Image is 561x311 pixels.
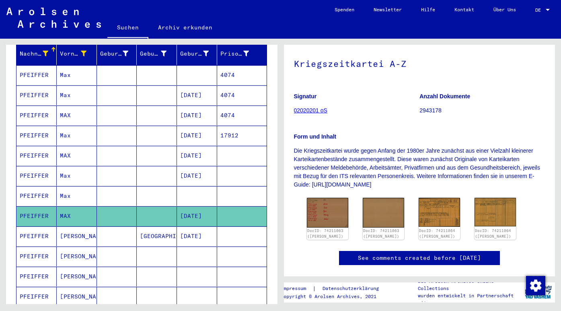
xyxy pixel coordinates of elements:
mat-cell: [PERSON_NAME] [57,226,97,246]
a: DocID: 74211063 ([PERSON_NAME]) [307,228,343,238]
mat-header-cell: Nachname [16,42,57,65]
mat-cell: [DATE] [177,85,217,105]
img: 001.jpg [419,198,460,227]
p: Die Kriegszeitkartei wurde gegen Anfang der 1980er Jahre zunächst aus einer Vielzahl kleinerer Ka... [294,147,545,189]
p: 2943178 [419,106,545,115]
div: Geburtsdatum [180,50,209,58]
mat-cell: 4074 [217,85,267,105]
div: Geburtsname [100,47,139,60]
b: Signatur [294,93,317,100]
mat-cell: PFEIFFER [16,206,57,226]
mat-cell: 4074 [217,65,267,85]
div: Nachname [20,50,48,58]
h1: Kriegszeitkartei A-Z [294,45,545,81]
mat-cell: PFEIFFER [16,106,57,125]
mat-cell: 17912 [217,126,267,145]
mat-cell: [PERSON_NAME] [57,287,97,307]
a: Suchen [107,18,148,39]
mat-header-cell: Geburtsdatum [177,42,217,65]
p: wurden entwickelt in Partnerschaft mit [418,292,521,307]
b: Anzahl Dokumente [419,93,470,100]
img: 002.jpg [475,198,516,226]
mat-cell: PFEIFFER [16,85,57,105]
div: Vorname [60,47,97,60]
mat-cell: PFEIFFER [16,65,57,85]
mat-cell: [DATE] [177,146,217,166]
mat-header-cell: Prisoner # [217,42,267,65]
mat-cell: [DATE] [177,126,217,145]
a: Archiv erkunden [148,18,222,37]
mat-cell: [DATE] [177,206,217,226]
mat-cell: 4074 [217,106,267,125]
mat-cell: PFEIFFER [16,186,57,206]
mat-header-cell: Vorname [57,42,97,65]
mat-cell: PFEIFFER [16,226,57,246]
a: 02020201 oS [294,107,327,114]
mat-cell: [DATE] [177,226,217,246]
span: DE [535,7,544,13]
div: Geburtsname [100,50,129,58]
img: 001.jpg [307,198,348,228]
mat-cell: Max [57,65,97,85]
mat-cell: Max [57,186,97,206]
div: Prisoner # [220,50,249,58]
div: | [281,284,388,293]
mat-cell: PFEIFFER [16,267,57,286]
mat-cell: [DATE] [177,166,217,186]
mat-cell: [DATE] [177,106,217,125]
mat-cell: [PERSON_NAME] [57,247,97,266]
mat-cell: PFEIFFER [16,247,57,266]
mat-cell: [GEOGRAPHIC_DATA] [137,226,177,246]
img: 002.jpg [363,198,404,228]
a: DocID: 74211064 ([PERSON_NAME]) [475,228,511,238]
mat-cell: PFEIFFER [16,126,57,145]
img: Arolsen_neg.svg [6,8,101,28]
div: Geburt‏ [140,47,177,60]
b: Form und Inhalt [294,133,337,140]
mat-cell: MAX [57,206,97,226]
mat-cell: Max [57,126,97,145]
img: Zustimmung ändern [526,276,545,295]
div: Prisoner # [220,47,259,60]
mat-cell: MAX [57,146,97,166]
div: Nachname [20,47,58,60]
mat-cell: Max [57,85,97,105]
mat-header-cell: Geburtsname [97,42,137,65]
a: Datenschutzerklärung [316,284,388,293]
a: Impressum [281,284,312,293]
mat-cell: [PERSON_NAME] [57,267,97,286]
div: Vorname [60,50,86,58]
mat-cell: PFEIFFER [16,166,57,186]
p: Copyright © Arolsen Archives, 2021 [281,293,388,300]
mat-header-cell: Geburt‏ [137,42,177,65]
mat-cell: PFEIFFER [16,146,57,166]
div: Geburtsdatum [180,47,219,60]
mat-cell: PFEIFFER [16,287,57,307]
mat-cell: MAX [57,106,97,125]
a: See comments created before [DATE] [358,254,481,262]
a: DocID: 74211063 ([PERSON_NAME]) [363,228,399,238]
img: yv_logo.png [523,282,553,302]
mat-cell: Max [57,166,97,186]
p: Die Arolsen Archives Online-Collections [418,278,521,292]
div: Geburt‏ [140,50,166,58]
a: DocID: 74211064 ([PERSON_NAME]) [419,228,455,238]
